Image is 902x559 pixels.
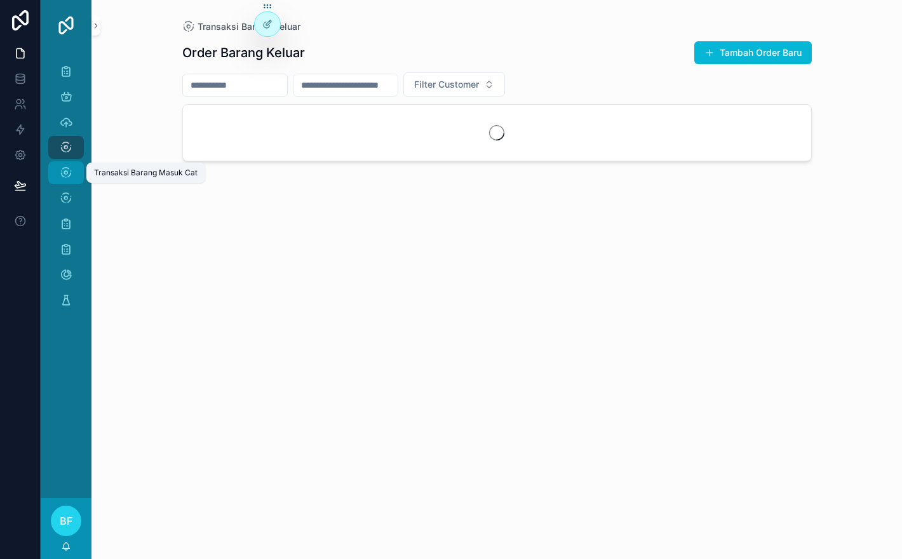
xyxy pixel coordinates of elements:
[403,72,505,97] button: Select Button
[198,20,300,33] span: Transaksi Barang Keluar
[414,78,479,91] span: Filter Customer
[41,51,91,328] div: scrollable content
[694,41,812,64] button: Tambah Order Baru
[182,20,300,33] a: Transaksi Barang Keluar
[182,44,305,62] h1: Order Barang Keluar
[56,15,76,36] img: App logo
[60,513,72,529] span: BF
[94,168,198,178] div: Transaksi Barang Masuk Cat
